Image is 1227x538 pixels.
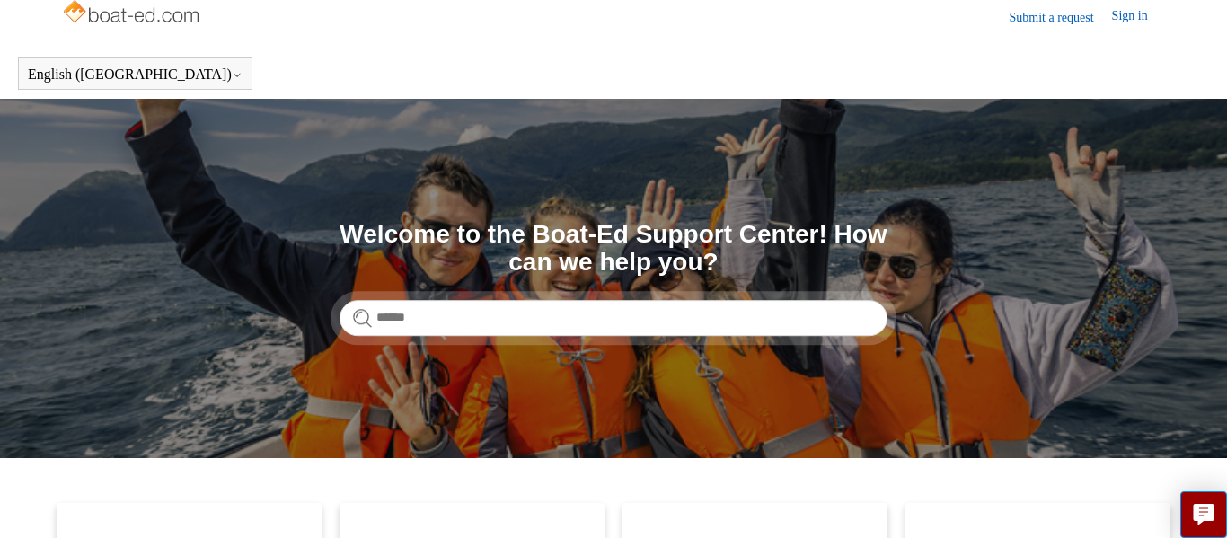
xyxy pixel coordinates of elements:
[1010,8,1112,27] a: Submit a request
[28,66,243,83] button: English ([GEOGRAPHIC_DATA])
[1180,491,1227,538] button: Live chat
[340,300,887,336] input: Search
[1112,6,1166,28] a: Sign in
[340,221,887,277] h1: Welcome to the Boat-Ed Support Center! How can we help you?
